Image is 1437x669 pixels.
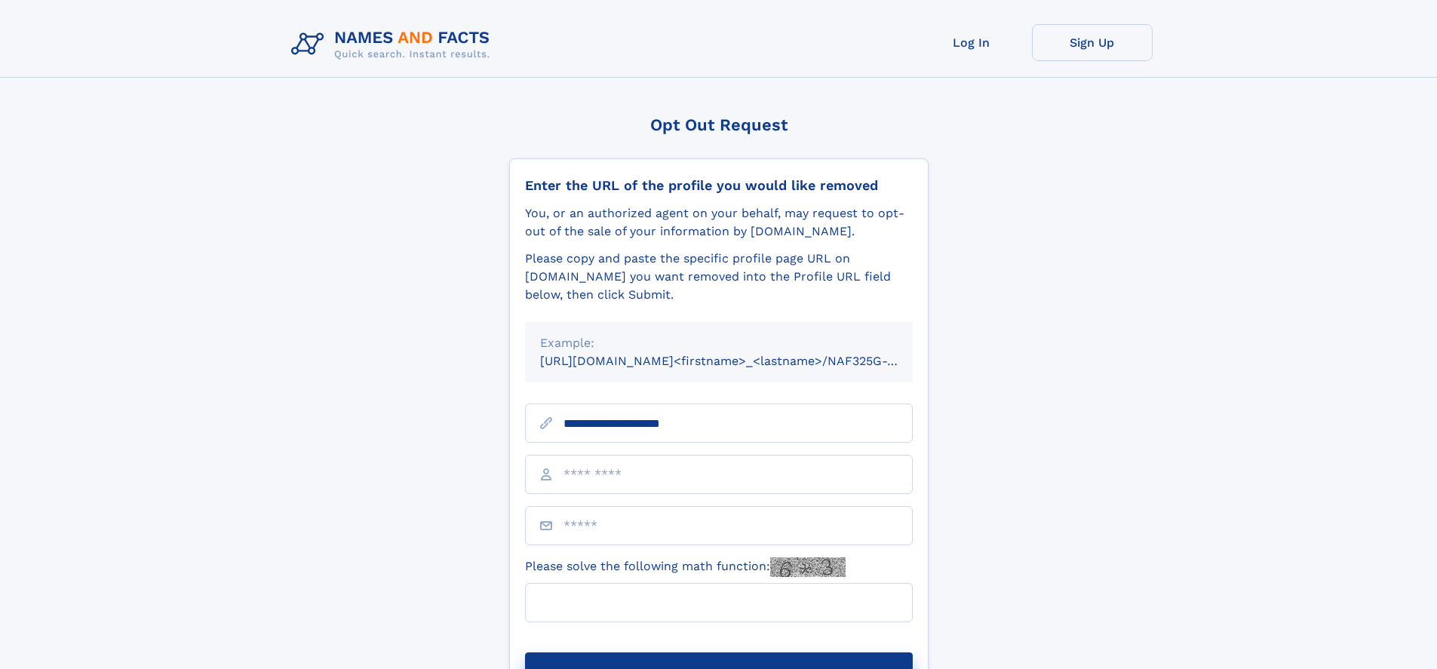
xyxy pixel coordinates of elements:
div: You, or an authorized agent on your behalf, may request to opt-out of the sale of your informatio... [525,204,913,241]
div: Enter the URL of the profile you would like removed [525,177,913,194]
div: Example: [540,334,898,352]
img: Logo Names and Facts [285,24,502,65]
a: Log In [911,24,1032,61]
label: Please solve the following math function: [525,557,846,577]
div: Opt Out Request [509,115,929,134]
div: Please copy and paste the specific profile page URL on [DOMAIN_NAME] you want removed into the Pr... [525,250,913,304]
small: [URL][DOMAIN_NAME]<firstname>_<lastname>/NAF325G-xxxxxxxx [540,354,941,368]
a: Sign Up [1032,24,1153,61]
